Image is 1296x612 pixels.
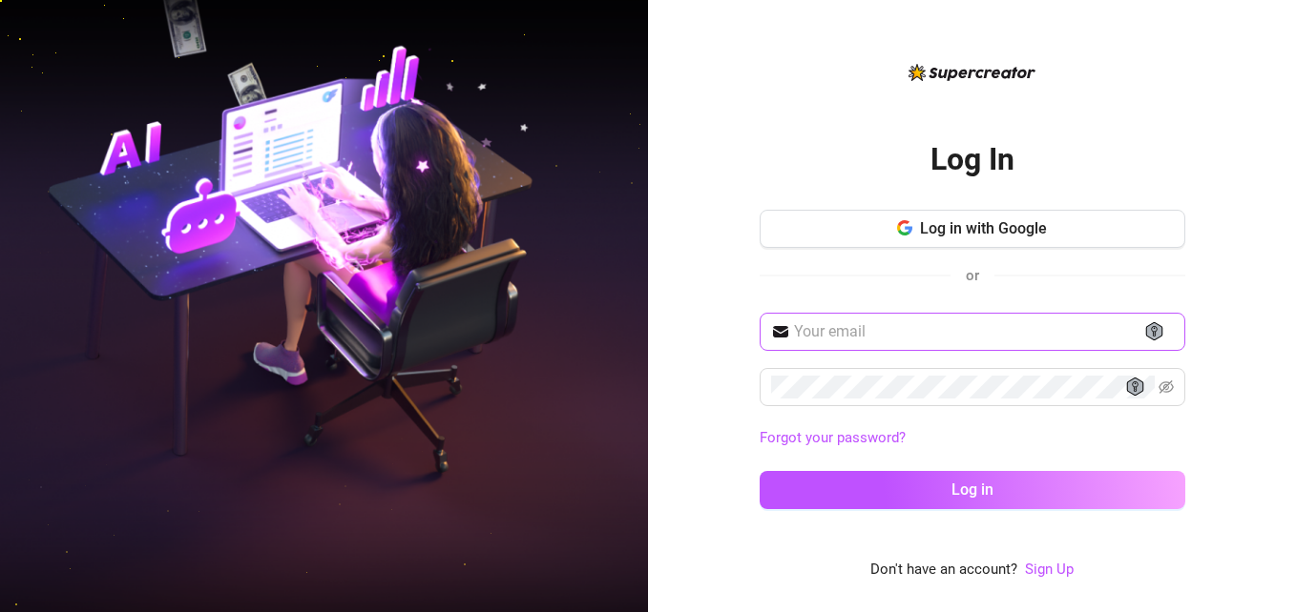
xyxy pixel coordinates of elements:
input: Your email [794,320,1174,343]
span: Don't have an account? [870,559,1017,581]
span: eye-invisible [1159,379,1174,395]
h2: Log In [930,140,1014,179]
img: logo-BBDzfeDw.svg [909,64,1035,81]
a: Sign Up [1025,561,1074,578]
span: or [966,267,979,284]
button: Log in with Google [760,210,1185,248]
span: Log in [951,480,993,499]
a: Sign Up [1025,559,1074,581]
a: Forgot your password? [760,427,1185,450]
a: Forgot your password? [760,429,906,446]
span: Log in with Google [920,219,1047,237]
button: Log in [760,471,1185,509]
